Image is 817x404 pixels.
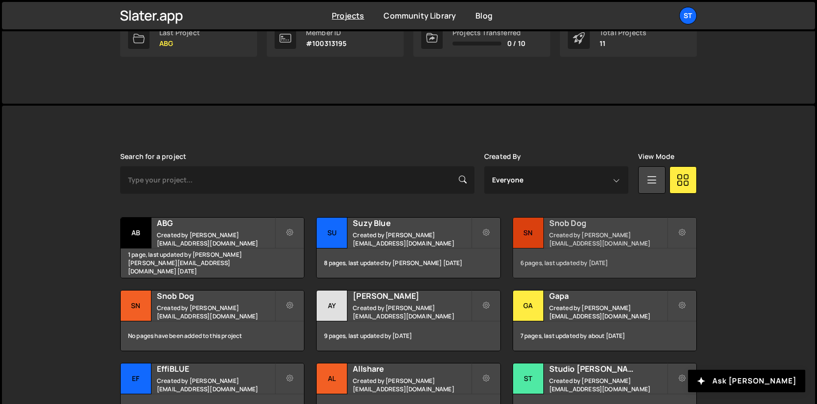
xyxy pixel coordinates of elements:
[157,291,275,301] h2: Snob Dog
[157,231,275,247] small: Created by [PERSON_NAME][EMAIL_ADDRESS][DOMAIN_NAME]
[316,290,500,351] a: Ay [PERSON_NAME] Created by [PERSON_NAME][EMAIL_ADDRESS][DOMAIN_NAME] 9 pages, last updated by [D...
[121,218,151,248] div: AB
[306,29,347,37] div: Member ID
[513,217,697,278] a: Sn Snob Dog Created by [PERSON_NAME][EMAIL_ADDRESS][DOMAIN_NAME] 6 pages, last updated by [DATE]
[353,304,471,320] small: Created by [PERSON_NAME][EMAIL_ADDRESS][DOMAIN_NAME]
[549,231,667,247] small: Created by [PERSON_NAME][EMAIL_ADDRESS][DOMAIN_NAME]
[549,363,667,374] h2: Studio [PERSON_NAME]
[549,291,667,301] h2: Gapa
[121,291,151,321] div: Sn
[688,370,805,392] button: Ask [PERSON_NAME]
[317,291,347,321] div: Ay
[317,321,500,351] div: 9 pages, last updated by [DATE]
[120,20,257,57] a: Last Project ABG
[316,217,500,278] a: Su Suzy Blue Created by [PERSON_NAME][EMAIL_ADDRESS][DOMAIN_NAME] 8 pages, last updated by [PERSO...
[157,304,275,320] small: Created by [PERSON_NAME][EMAIL_ADDRESS][DOMAIN_NAME]
[600,29,646,37] div: Total Projects
[332,10,364,21] a: Projects
[317,363,347,394] div: Al
[638,153,674,160] label: View Mode
[353,231,471,247] small: Created by [PERSON_NAME][EMAIL_ADDRESS][DOMAIN_NAME]
[157,377,275,393] small: Created by [PERSON_NAME][EMAIL_ADDRESS][DOMAIN_NAME]
[679,7,697,24] a: St
[600,40,646,47] p: 11
[452,29,525,37] div: Projects Transferred
[121,321,304,351] div: No pages have been added to this project
[353,218,471,228] h2: Suzy Blue
[513,321,696,351] div: 7 pages, last updated by about [DATE]
[120,166,474,194] input: Type your project...
[317,218,347,248] div: Su
[157,218,275,228] h2: ABG
[353,291,471,301] h2: [PERSON_NAME]
[120,290,304,351] a: Sn Snob Dog Created by [PERSON_NAME][EMAIL_ADDRESS][DOMAIN_NAME] No pages have been added to this...
[353,363,471,374] h2: Allshare
[120,153,186,160] label: Search for a project
[120,217,304,278] a: AB ABG Created by [PERSON_NAME][EMAIL_ADDRESS][DOMAIN_NAME] 1 page, last updated by [PERSON_NAME]...
[513,363,544,394] div: St
[549,218,667,228] h2: Snob Dog
[121,248,304,278] div: 1 page, last updated by [PERSON_NAME] [PERSON_NAME][EMAIL_ADDRESS][DOMAIN_NAME] [DATE]
[549,304,667,320] small: Created by [PERSON_NAME][EMAIL_ADDRESS][DOMAIN_NAME]
[507,40,525,47] span: 0 / 10
[159,40,200,47] p: ABG
[317,248,500,278] div: 8 pages, last updated by [PERSON_NAME] [DATE]
[159,29,200,37] div: Last Project
[513,290,697,351] a: Ga Gapa Created by [PERSON_NAME][EMAIL_ADDRESS][DOMAIN_NAME] 7 pages, last updated by about [DATE]
[513,218,544,248] div: Sn
[353,377,471,393] small: Created by [PERSON_NAME][EMAIL_ADDRESS][DOMAIN_NAME]
[484,153,521,160] label: Created By
[549,377,667,393] small: Created by [PERSON_NAME][EMAIL_ADDRESS][DOMAIN_NAME]
[384,10,456,21] a: Community Library
[121,363,151,394] div: Ef
[306,40,347,47] p: #100313195
[513,248,696,278] div: 6 pages, last updated by [DATE]
[157,363,275,374] h2: EffiBLUE
[475,10,493,21] a: Blog
[513,291,544,321] div: Ga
